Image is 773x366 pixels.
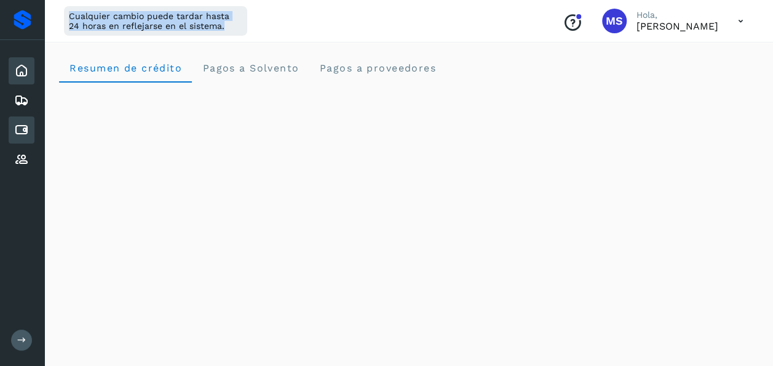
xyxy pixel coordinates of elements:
span: Resumen de crédito [69,62,182,74]
p: Hola, [636,10,718,20]
span: Pagos a Solvento [202,62,299,74]
div: Cuentas por pagar [9,116,34,144]
div: Cualquier cambio puede tardar hasta 24 horas en reflejarse en el sistema. [64,6,247,36]
p: Mariana Salazar [636,20,718,32]
div: Proveedores [9,146,34,173]
div: Inicio [9,57,34,84]
span: Pagos a proveedores [319,62,436,74]
div: Embarques [9,87,34,114]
